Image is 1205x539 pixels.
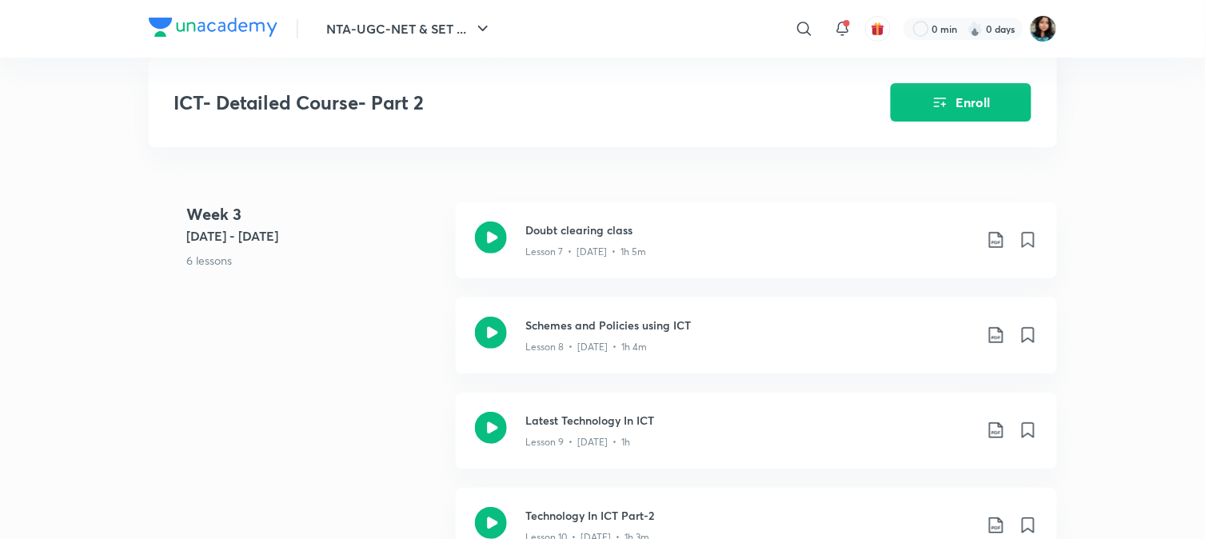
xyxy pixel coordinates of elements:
[526,435,631,449] p: Lesson 9 • [DATE] • 1h
[526,340,648,354] p: Lesson 8 • [DATE] • 1h 4m
[891,83,1031,122] button: Enroll
[526,317,974,333] h3: Schemes and Policies using ICT
[187,202,443,226] h4: Week 3
[456,393,1057,488] a: Latest Technology In ICTLesson 9 • [DATE] • 1h
[526,222,974,238] h3: Doubt clearing class
[526,245,647,259] p: Lesson 7 • [DATE] • 1h 5m
[526,412,974,429] h3: Latest Technology In ICT
[871,22,885,36] img: avatar
[968,21,984,37] img: streak
[526,507,974,524] h3: Technology In ICT Part-2
[865,16,891,42] button: avatar
[456,202,1057,297] a: Doubt clearing classLesson 7 • [DATE] • 1h 5m
[456,297,1057,393] a: Schemes and Policies using ICTLesson 8 • [DATE] • 1h 4m
[174,91,800,114] h3: ICT- Detailed Course- Part 2
[149,18,277,41] a: Company Logo
[317,13,502,45] button: NTA-UGC-NET & SET ...
[187,252,443,269] p: 6 lessons
[149,18,277,37] img: Company Logo
[187,226,443,246] h5: [DATE] - [DATE]
[1030,15,1057,42] img: Shalini Auddy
